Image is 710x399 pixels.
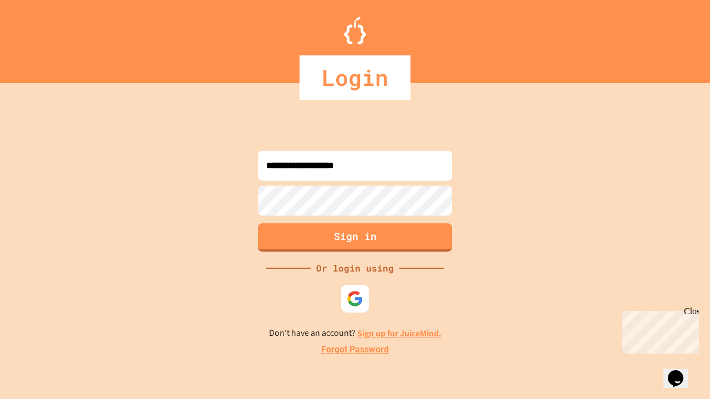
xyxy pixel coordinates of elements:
img: google-icon.svg [347,290,363,307]
iframe: chat widget [663,355,699,388]
a: Forgot Password [321,343,389,356]
img: Logo.svg [344,17,366,44]
div: Or login using [311,262,399,275]
p: Don't have an account? [269,326,442,340]
a: Sign up for JuiceMind. [357,328,442,339]
button: Sign in [258,223,452,252]
div: Chat with us now!Close [4,4,77,70]
div: Login [300,55,410,100]
iframe: chat widget [618,306,699,354]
